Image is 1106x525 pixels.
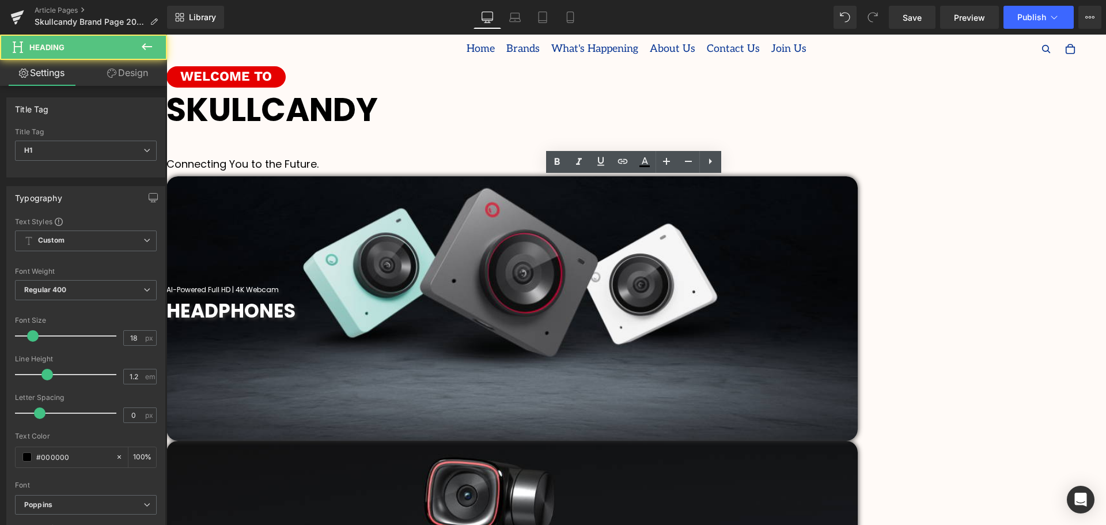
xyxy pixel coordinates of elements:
button: Open search [867,2,892,27]
div: Open Intercom Messenger [1067,486,1094,513]
span: Library [189,12,216,22]
button: Undo [834,6,857,29]
b: Custom [38,236,65,245]
a: Tablet [529,6,556,29]
div: Text Color [15,432,157,440]
span: Save [903,12,922,24]
span: Preview [954,12,985,24]
button: More [1078,6,1101,29]
a: Brands [334,1,379,28]
div: Title Tag [15,128,157,136]
span: px [145,411,155,419]
span: About Us [483,6,529,23]
span: Brands [340,6,373,23]
div: Font Size [15,316,157,324]
span: Welcome to [14,32,105,53]
a: Mobile [556,6,584,29]
a: Preview [940,6,999,29]
span: Home [300,6,328,23]
a: New Library [167,6,224,29]
div: % [128,447,156,467]
div: Font [15,481,157,489]
span: Publish [1017,13,1046,22]
button: Redo [861,6,884,29]
a: About Us [478,1,535,28]
button: Publish [1003,6,1074,29]
a: What's Happening [379,1,478,28]
span: px [145,334,155,342]
b: Regular 400 [24,285,67,294]
div: Line Height [15,355,157,363]
a: Contact Us [535,1,599,28]
a: Article Pages [35,6,167,15]
i: Poppins [24,500,52,510]
span: em [145,373,155,380]
span: Join Us [605,6,640,23]
span: Contact Us [540,6,593,23]
a: Design [86,60,169,86]
a: Desktop [474,6,501,29]
a: Home [294,1,334,28]
span: What's Happening [385,6,472,23]
a: Join Us [599,1,646,28]
a: Laptop [501,6,529,29]
b: H1 [24,146,32,154]
input: Color [36,451,110,463]
div: Typography [15,187,62,203]
span: Skullcandy Brand Page 2025 [35,17,145,27]
a: Cart Total items in cart: 0 [891,2,916,27]
span: Heading [29,43,65,52]
div: Font Weight [15,267,157,275]
div: Title Tag [15,98,49,114]
div: Letter Spacing [15,394,157,402]
div: Text Styles [15,217,157,226]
